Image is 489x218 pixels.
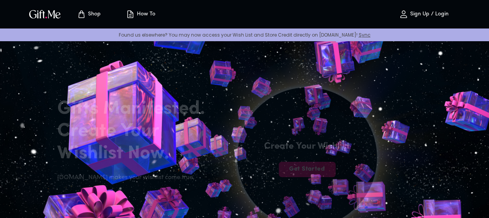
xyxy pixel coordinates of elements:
a: Sync [359,32,371,38]
p: Shop [86,11,101,18]
p: How To [135,11,155,18]
h6: [DOMAIN_NAME] makes your wishlist come true. [57,173,217,183]
h2: Wishlist Now. [57,143,217,165]
button: Sign Up / Login [385,2,462,27]
span: Get Started [279,165,336,173]
h2: Create Your [57,120,217,143]
h4: Create Your Wishlist [264,140,350,153]
p: Found us elsewhere? You may now access your Wish List and Store Credit directly on [DOMAIN_NAME]! [6,32,483,38]
p: Sign Up / Login [408,11,449,18]
img: GiftMe Logo [28,8,62,20]
img: how-to.svg [126,10,135,19]
button: GiftMe Logo [27,10,63,19]
button: Get Started [279,162,336,177]
button: How To [119,2,161,27]
button: Store page [68,2,110,27]
h2: Gifts Manifested. [57,98,217,120]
